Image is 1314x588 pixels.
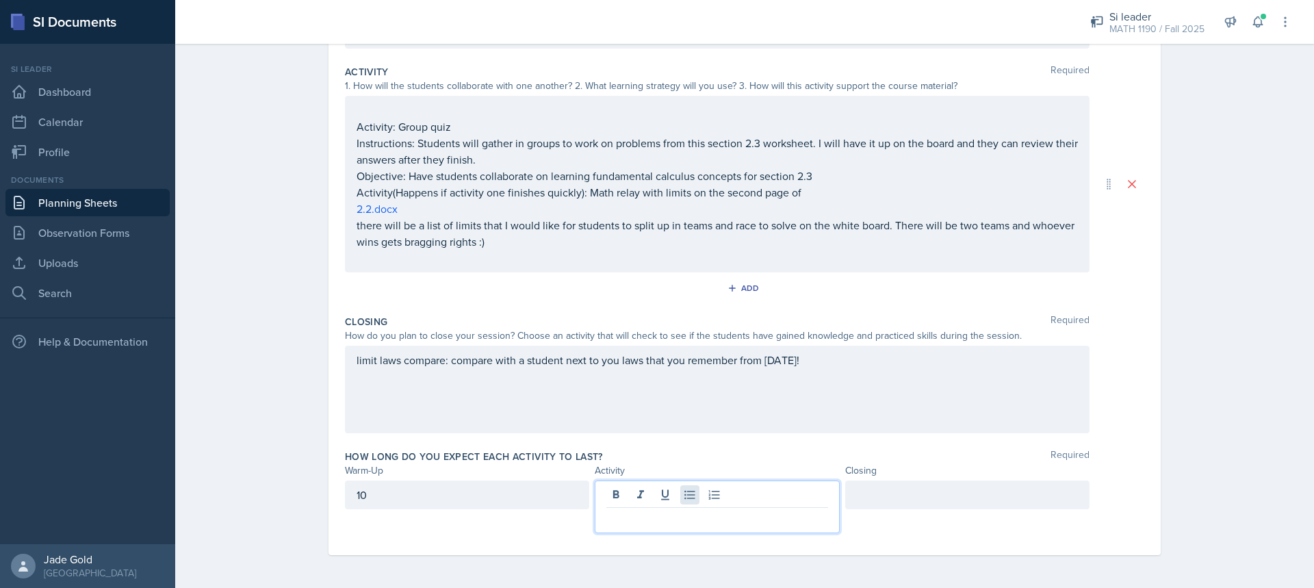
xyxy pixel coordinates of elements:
[730,283,760,294] div: Add
[357,487,578,503] p: 10
[5,78,170,105] a: Dashboard
[357,201,398,216] a: 2.2.docx
[345,79,1090,93] div: 1. How will the students collaborate with one another? 2. What learning strategy will you use? 3....
[345,463,589,478] div: Warm-Up
[345,65,389,79] label: Activity
[1109,8,1204,25] div: Si leader
[723,278,767,298] button: Add
[5,174,170,186] div: Documents
[845,463,1090,478] div: Closing
[1109,22,1204,36] div: MATH 1190 / Fall 2025
[357,135,1078,168] p: Instructions: Students will gather in groups to work on problems from this section 2.3 worksheet....
[1051,315,1090,329] span: Required
[5,108,170,136] a: Calendar
[357,217,1078,250] p: there will be a list of limits that I would like for students to split up in teams and race to so...
[5,138,170,166] a: Profile
[5,219,170,246] a: Observation Forms
[5,249,170,277] a: Uploads
[357,352,1078,368] p: limit laws compare: compare with a student next to you laws that you remember from [DATE]!
[357,118,1078,135] p: Activity: Group quiz
[345,315,387,329] label: Closing
[595,463,839,478] div: Activity
[345,329,1090,343] div: How do you plan to close your session? Choose an activity that will check to see if the students ...
[5,189,170,216] a: Planning Sheets
[357,168,1078,184] p: Objective: Have students collaborate on learning fundamental calculus concepts for section 2.3
[44,552,136,566] div: Jade Gold
[5,63,170,75] div: Si leader
[5,328,170,355] div: Help & Documentation
[345,450,603,463] label: How long do you expect each activity to last?
[44,566,136,580] div: [GEOGRAPHIC_DATA]
[1051,65,1090,79] span: Required
[5,279,170,307] a: Search
[357,184,1078,201] p: Activity(Happens if activity one finishes quickly): Math relay with limits on the second page of
[1051,450,1090,463] span: Required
